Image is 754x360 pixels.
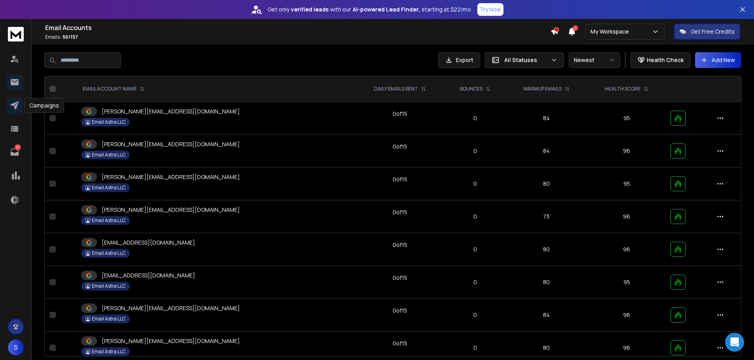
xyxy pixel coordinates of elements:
[505,135,588,168] td: 84
[92,349,125,355] p: Email Astra LLC
[587,135,666,168] td: 96
[725,333,744,352] div: Open Intercom Messenger
[45,23,551,32] h1: Email Accounts
[569,52,620,68] button: Newest
[24,98,64,113] div: Campaigns
[505,233,588,266] td: 80
[353,6,420,13] strong: AI-powered Lead Finder,
[450,213,501,221] p: 0
[393,175,407,183] div: 0 of 15
[92,250,125,256] p: Email Astra LLC
[393,208,407,216] div: 0 of 15
[505,200,588,233] td: 73
[450,311,501,319] p: 0
[587,233,666,266] td: 96
[92,217,125,224] p: Email Astra LLC
[393,339,407,347] div: 0 of 15
[450,278,501,286] p: 0
[523,86,562,92] p: WARMUP EMAILS
[605,86,640,92] p: HEALTH SCORE
[438,52,480,68] button: Export
[450,344,501,352] p: 0
[505,266,588,299] td: 80
[480,6,501,13] p: Try Now
[7,144,23,160] a: 17
[102,107,240,115] p: [PERSON_NAME][EMAIL_ADDRESS][DOMAIN_NAME]
[15,144,21,151] p: 17
[591,28,632,36] p: My Workspace
[674,24,740,40] button: Get Free Credits
[587,102,666,135] td: 95
[102,173,240,181] p: [PERSON_NAME][EMAIL_ADDRESS][DOMAIN_NAME]
[505,102,588,135] td: 84
[102,140,240,148] p: [PERSON_NAME][EMAIL_ADDRESS][DOMAIN_NAME]
[393,241,407,249] div: 0 of 15
[83,86,144,92] div: EMAIL ACCOUNT NAME
[573,25,578,31] span: 1
[92,185,125,191] p: Email Astra LLC
[45,34,551,40] p: Emails :
[102,239,195,247] p: [EMAIL_ADDRESS][DOMAIN_NAME]
[587,266,666,299] td: 95
[505,168,588,200] td: 80
[647,56,684,64] p: Health Check
[102,206,240,214] p: [PERSON_NAME][EMAIL_ADDRESS][DOMAIN_NAME]
[291,6,329,13] strong: verified leads
[268,6,471,13] p: Get only with our starting at $22/mo
[102,337,240,345] p: [PERSON_NAME][EMAIL_ADDRESS][DOMAIN_NAME]
[504,56,548,64] p: All Statuses
[450,180,501,188] p: 0
[587,168,666,200] td: 95
[374,86,418,92] p: DAILY EMAILS SENT
[450,147,501,155] p: 0
[695,52,741,68] button: Add New
[63,34,78,40] span: 50 / 157
[8,27,24,41] img: logo
[92,119,125,125] p: Email Astra LLC
[393,307,407,315] div: 0 of 15
[393,274,407,282] div: 0 of 15
[92,283,125,289] p: Email Astra LLC
[450,114,501,122] p: 0
[631,52,690,68] button: Health Check
[102,304,240,312] p: [PERSON_NAME][EMAIL_ADDRESS][DOMAIN_NAME]
[587,299,666,332] td: 96
[393,143,407,151] div: 0 of 15
[477,3,503,16] button: Try Now
[92,316,125,322] p: Email Astra LLC
[505,299,588,332] td: 84
[460,86,482,92] p: BOUNCES
[587,200,666,233] td: 96
[102,271,195,279] p: [EMAIL_ADDRESS][DOMAIN_NAME]
[691,28,735,36] p: Get Free Credits
[8,339,24,355] button: S
[450,245,501,253] p: 0
[393,110,407,118] div: 0 of 15
[92,152,125,158] p: Email Astra LLC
